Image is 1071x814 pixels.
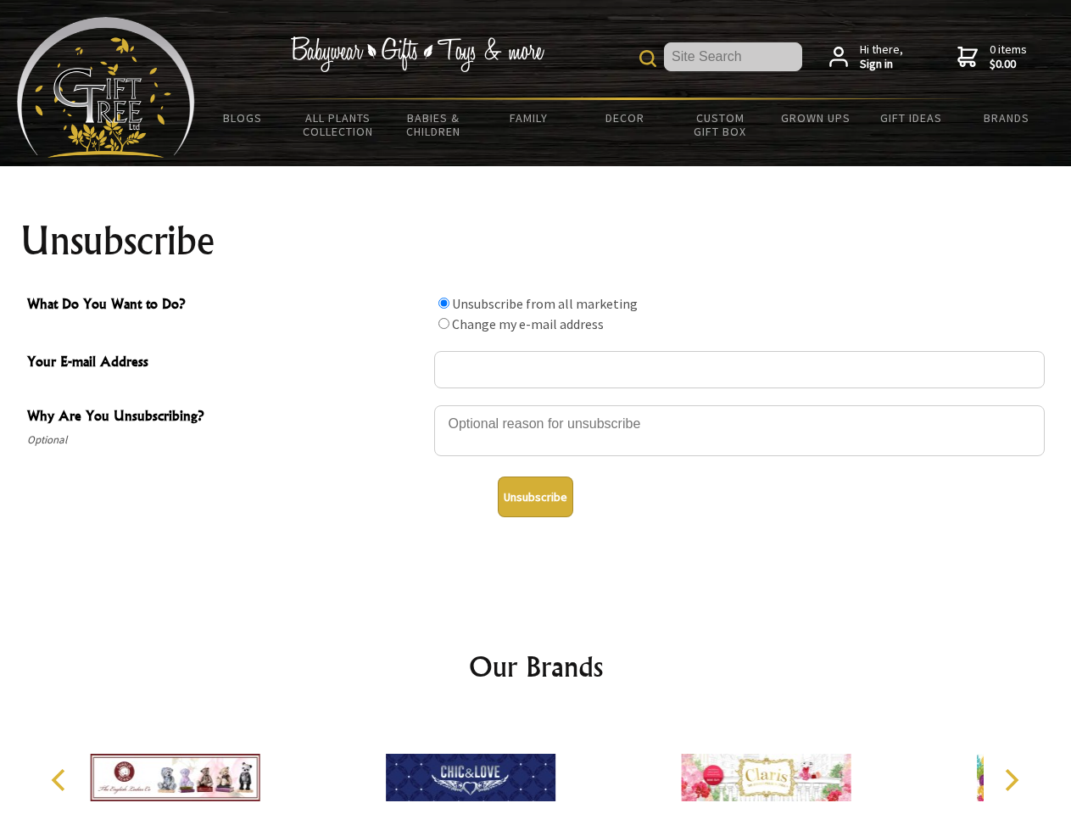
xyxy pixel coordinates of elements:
span: Optional [27,430,426,450]
input: What Do You Want to Do? [438,318,449,329]
img: Babyware - Gifts - Toys and more... [17,17,195,158]
label: Change my e-mail address [452,315,604,332]
span: What Do You Want to Do? [27,293,426,318]
h1: Unsubscribe [20,220,1051,261]
span: Hi there, [860,42,903,72]
strong: Sign in [860,57,903,72]
img: product search [639,50,656,67]
a: All Plants Collection [291,100,387,149]
input: Your E-mail Address [434,351,1045,388]
span: Why Are You Unsubscribing? [27,405,426,430]
span: 0 items [990,42,1027,72]
strong: $0.00 [990,57,1027,72]
input: Site Search [664,42,802,71]
a: Hi there,Sign in [829,42,903,72]
button: Unsubscribe [498,477,573,517]
a: BLOGS [195,100,291,136]
a: Custom Gift Box [672,100,768,149]
a: Brands [959,100,1055,136]
a: Decor [577,100,672,136]
label: Unsubscribe from all marketing [452,295,638,312]
a: Family [482,100,577,136]
a: Babies & Children [386,100,482,149]
textarea: Why Are You Unsubscribing? [434,405,1045,456]
input: What Do You Want to Do? [438,298,449,309]
h2: Our Brands [34,646,1038,687]
a: Grown Ups [767,100,863,136]
button: Previous [42,761,80,799]
a: 0 items$0.00 [957,42,1027,72]
span: Your E-mail Address [27,351,426,376]
img: Babywear - Gifts - Toys & more [290,36,544,72]
a: Gift Ideas [863,100,959,136]
button: Next [992,761,1029,799]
